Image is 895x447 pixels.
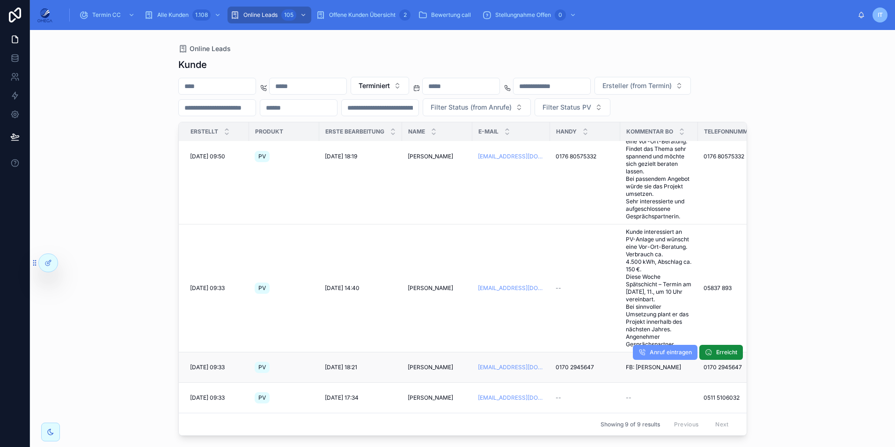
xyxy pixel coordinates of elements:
a: [DATE] 14:40 [325,284,396,292]
span: 0176 80575332 [556,153,596,160]
a: Stellungnahme Offen0 [479,7,581,23]
a: [EMAIL_ADDRESS][DOMAIN_NAME] [478,394,544,402]
span: Offene Kunden Übersicht [329,11,396,19]
span: Produkt [255,128,283,135]
a: [DATE] 09:33 [190,364,243,371]
span: 05837 893 [704,284,732,292]
a: [EMAIL_ADDRESS][DOMAIN_NAME] [478,284,544,292]
span: [DATE] 17:34 [325,394,359,402]
span: Erreicht [716,349,737,356]
span: PV [258,284,266,292]
a: [PERSON_NAME] [408,364,467,371]
a: 0170 2945647 [556,364,615,371]
span: [DATE] 09:33 [190,284,225,292]
span: [DATE] 09:50 [190,153,225,160]
a: Online Leads [178,44,231,53]
span: [DATE] 18:21 [325,364,357,371]
button: Select Button [423,98,531,116]
span: Name [408,128,425,135]
span: PV [258,394,266,402]
span: 0170 2945647 [556,364,594,371]
a: [EMAIL_ADDRESS][DOMAIN_NAME] [478,153,544,160]
span: Ersteller (from Termin) [602,81,672,90]
a: Alle Kunden1.108 [141,7,226,23]
a: Kunde interessiert an PV-Anlage und wünscht eine Vor-Ort-Beratung. Verbrauch ca. 4.500 kWh, Absch... [626,228,692,348]
h1: Kunde [178,58,207,71]
a: [DATE] 09:33 [190,394,243,402]
a: PV [255,281,314,296]
span: Alle Kunden [157,11,189,19]
span: PV [258,364,266,371]
span: Anruf eintragen [650,349,692,356]
span: -- [626,394,631,402]
div: 1.108 [192,9,211,21]
a: 0170 2945647 [704,364,767,371]
a: [PERSON_NAME] hat aktiv zurückgerufen und wusste sofort, worum es geht. Zeigt klares Interesse am... [626,93,692,220]
span: Erste Bearbeitung [325,128,384,135]
a: [DATE] 17:34 [325,394,396,402]
span: [DATE] 09:33 [190,394,225,402]
a: Termin CC [76,7,139,23]
a: FB: [PERSON_NAME] [626,364,692,371]
a: PV [255,149,314,164]
span: [DATE] 09:33 [190,364,225,371]
a: Online Leads105 [227,7,311,23]
span: 0176 80575332 [704,153,744,160]
div: 105 [281,9,296,21]
span: Showing 9 of 9 results [601,421,660,428]
span: Handy [556,128,577,135]
span: Online Leads [243,11,278,19]
button: Select Button [535,98,610,116]
a: 0176 80575332 [556,153,615,160]
span: Telefonnummer [704,128,755,135]
span: 0170 2945647 [704,364,742,371]
a: [PERSON_NAME] [408,394,467,402]
span: -- [556,394,561,402]
span: [PERSON_NAME] [408,364,453,371]
span: [PERSON_NAME] [408,394,453,402]
span: [PERSON_NAME] [408,153,453,160]
a: [EMAIL_ADDRESS][DOMAIN_NAME] [478,364,544,371]
span: [DATE] 18:19 [325,153,357,160]
button: Erreicht [699,345,743,360]
span: PV [258,153,266,160]
a: 0511 5106032 [704,394,767,402]
span: FB: [PERSON_NAME] [626,364,681,371]
span: Terminiert [359,81,390,90]
span: [PERSON_NAME] [408,284,453,292]
a: PV [255,360,314,375]
a: [DATE] 09:50 [190,153,243,160]
a: PV [255,390,314,405]
span: Termin CC [92,11,121,19]
a: 05837 893 [704,284,767,292]
button: Select Button [594,77,691,95]
a: -- [556,284,615,292]
button: Anruf eintragen [633,345,697,360]
span: IT [878,11,883,19]
span: Erstellt [191,128,218,135]
span: Bewertung call [431,11,471,19]
div: 0 [555,9,566,21]
span: Online Leads [190,44,231,53]
a: [DATE] 18:21 [325,364,396,371]
div: scrollable content [60,5,858,25]
a: Offene Kunden Übersicht2 [313,7,413,23]
button: Select Button [351,77,409,95]
span: Filter Status PV [543,103,591,112]
a: -- [626,394,692,402]
a: [PERSON_NAME] [408,284,467,292]
span: Filter Status (from Anrufe) [431,103,512,112]
span: Stellungnahme Offen [495,11,551,19]
span: E-Mail [478,128,499,135]
span: Kommentar BO [626,128,673,135]
span: 0511 5106032 [704,394,740,402]
a: [DATE] 18:19 [325,153,396,160]
span: -- [556,284,561,292]
a: 0176 80575332 [704,153,767,160]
